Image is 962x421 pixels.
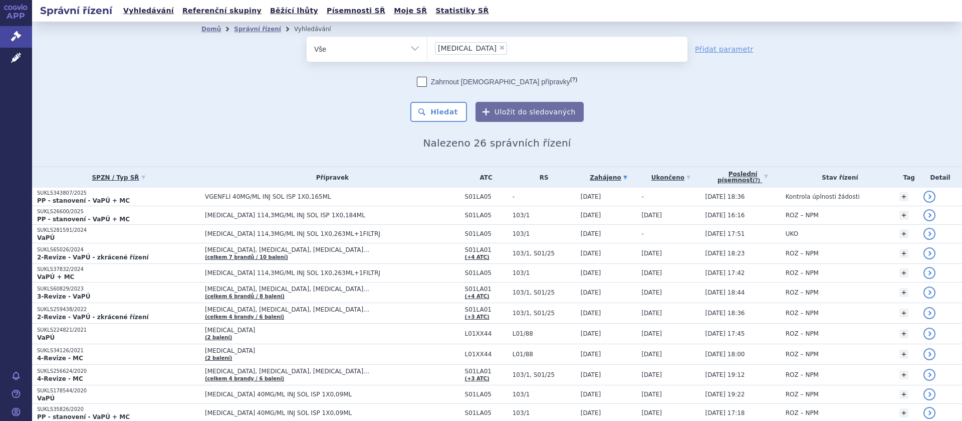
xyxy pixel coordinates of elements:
[705,391,745,398] span: [DATE] 19:22
[899,268,908,277] a: +
[465,269,508,276] span: S01LA05
[32,4,120,18] h2: Správní řízení
[641,391,662,398] span: [DATE]
[581,171,637,185] a: Zahájeno
[705,371,745,378] span: [DATE] 19:12
[581,212,601,219] span: [DATE]
[786,371,819,378] span: ROZ – NPM
[923,287,935,299] a: detail
[641,289,662,296] span: [DATE]
[923,328,935,340] a: detail
[205,254,288,260] a: (celkem 7 brandů / 10 balení)
[417,77,577,87] label: Zahrnout [DEMOGRAPHIC_DATA] přípravky
[465,294,490,299] a: (+4 ATC)
[641,230,643,237] span: -
[205,327,455,334] span: [MEDICAL_DATA]
[513,371,576,378] span: 103/1, S01/25
[37,387,200,394] p: SUKLS178544/2020
[465,230,508,237] span: S01LA05
[391,4,430,18] a: Moje SŘ
[899,350,908,359] a: +
[205,246,455,253] span: [MEDICAL_DATA], [MEDICAL_DATA], [MEDICAL_DATA]…
[205,294,285,299] a: (celkem 6 brandů / 8 balení)
[465,391,508,398] span: S01LA05
[705,250,745,257] span: [DATE] 18:23
[37,266,200,273] p: SUKLS37832/2024
[641,250,662,257] span: [DATE]
[786,391,819,398] span: ROZ – NPM
[37,234,55,241] strong: VaPÚ
[475,102,584,122] button: Uložit do sledovaných
[205,347,455,354] span: [MEDICAL_DATA]
[37,208,200,215] p: SUKLS26600/2025
[918,167,962,188] th: Detail
[570,76,577,83] abbr: (?)
[923,267,935,279] a: detail
[786,310,819,317] span: ROZ – NPM
[37,306,200,313] p: SUKLS259438/2022
[899,211,908,220] a: +
[465,330,508,337] span: L01XX44
[465,306,508,313] span: S01LA01
[205,376,284,381] a: (celkem 4 brandy / 6 balení)
[465,212,508,219] span: S01LA05
[786,193,860,200] span: Kontrola úplnosti žádosti
[899,408,908,417] a: +
[205,335,232,340] a: (2 balení)
[37,413,130,420] strong: PP - stanovení - VaPÚ + MC
[513,230,576,237] span: 103/1
[705,351,745,358] span: [DATE] 18:00
[923,388,935,400] a: detail
[205,409,455,416] span: [MEDICAL_DATA] 40MG/ML INJ SOL ISP 1X0,09ML
[37,286,200,293] p: SUKLS60829/2023
[205,368,455,375] span: [MEDICAL_DATA], [MEDICAL_DATA], [MEDICAL_DATA]…
[460,167,508,188] th: ATC
[923,191,935,203] a: detail
[205,306,455,313] span: [MEDICAL_DATA], [MEDICAL_DATA], [MEDICAL_DATA]…
[513,330,576,337] span: L01/88
[513,250,576,257] span: 103/1, S01/25
[37,395,55,402] strong: VaPÚ
[923,247,935,259] a: detail
[205,391,455,398] span: [MEDICAL_DATA] 40MG/ML INJ SOL ISP 1X0,09ML
[37,227,200,234] p: SUKLS281591/2024
[923,307,935,319] a: detail
[705,167,780,188] a: Poslednípísemnost(?)
[37,190,200,197] p: SUKLS343807/2025
[705,289,745,296] span: [DATE] 18:44
[37,246,200,253] p: SUKLS65026/2024
[899,390,908,399] a: +
[513,310,576,317] span: 103/1, S01/25
[513,289,576,296] span: 103/1, S01/25
[641,310,662,317] span: [DATE]
[201,26,221,33] a: Domů
[581,250,601,257] span: [DATE]
[786,289,819,296] span: ROZ – NPM
[513,269,576,276] span: 103/1
[705,212,745,219] span: [DATE] 16:16
[899,309,908,318] a: +
[423,137,571,149] span: Nalezeno 26 správních řízení
[581,269,601,276] span: [DATE]
[705,193,745,200] span: [DATE] 18:36
[786,230,798,237] span: UKO
[465,254,490,260] a: (+4 ATC)
[205,193,455,200] span: VGENFLI 40MG/ML INJ SOL ISP 1X0,165ML
[581,351,601,358] span: [DATE]
[899,329,908,338] a: +
[641,371,662,378] span: [DATE]
[465,409,508,416] span: S01LA05
[37,171,200,185] a: SPZN / Typ SŘ
[641,212,662,219] span: [DATE]
[37,334,55,341] strong: VaPÚ
[205,212,455,219] span: [MEDICAL_DATA] 114,3MG/ML INJ SOL ISP 1X0,184ML
[786,250,819,257] span: ROZ – NPM
[786,212,819,219] span: ROZ – NPM
[267,4,321,18] a: Běžící lhůty
[899,249,908,258] a: +
[205,314,284,320] a: (celkem 4 brandy / 6 balení)
[324,4,388,18] a: Písemnosti SŘ
[923,209,935,221] a: detail
[705,230,745,237] span: [DATE] 17:51
[513,409,576,416] span: 103/1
